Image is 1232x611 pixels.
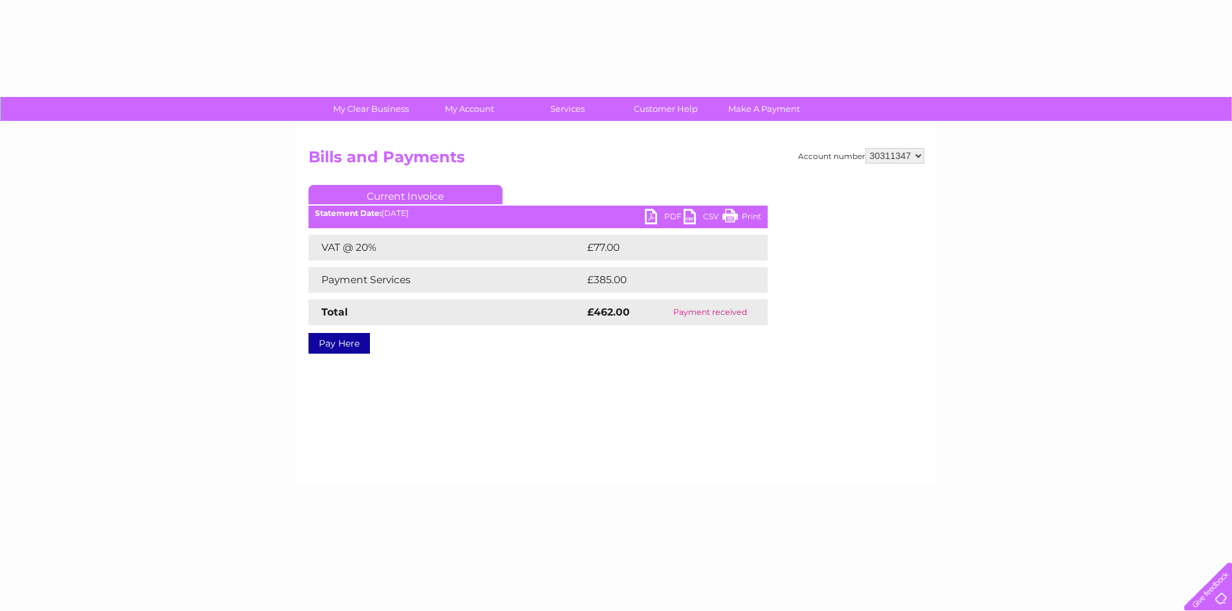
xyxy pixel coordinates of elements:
b: Statement Date: [315,208,382,218]
h2: Bills and Payments [308,148,924,173]
a: CSV [684,209,722,228]
a: Print [722,209,761,228]
a: My Clear Business [318,97,424,121]
a: Pay Here [308,333,370,354]
a: Make A Payment [711,97,817,121]
a: My Account [416,97,523,121]
strong: Total [321,306,348,318]
a: Current Invoice [308,185,503,204]
td: £385.00 [584,267,745,293]
a: PDF [645,209,684,228]
div: Account number [798,148,924,164]
td: Payment received [653,299,767,325]
strong: £462.00 [587,306,630,318]
td: Payment Services [308,267,584,293]
a: Customer Help [612,97,719,121]
td: £77.00 [584,235,741,261]
td: VAT @ 20% [308,235,584,261]
a: Services [514,97,621,121]
div: [DATE] [308,209,768,218]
